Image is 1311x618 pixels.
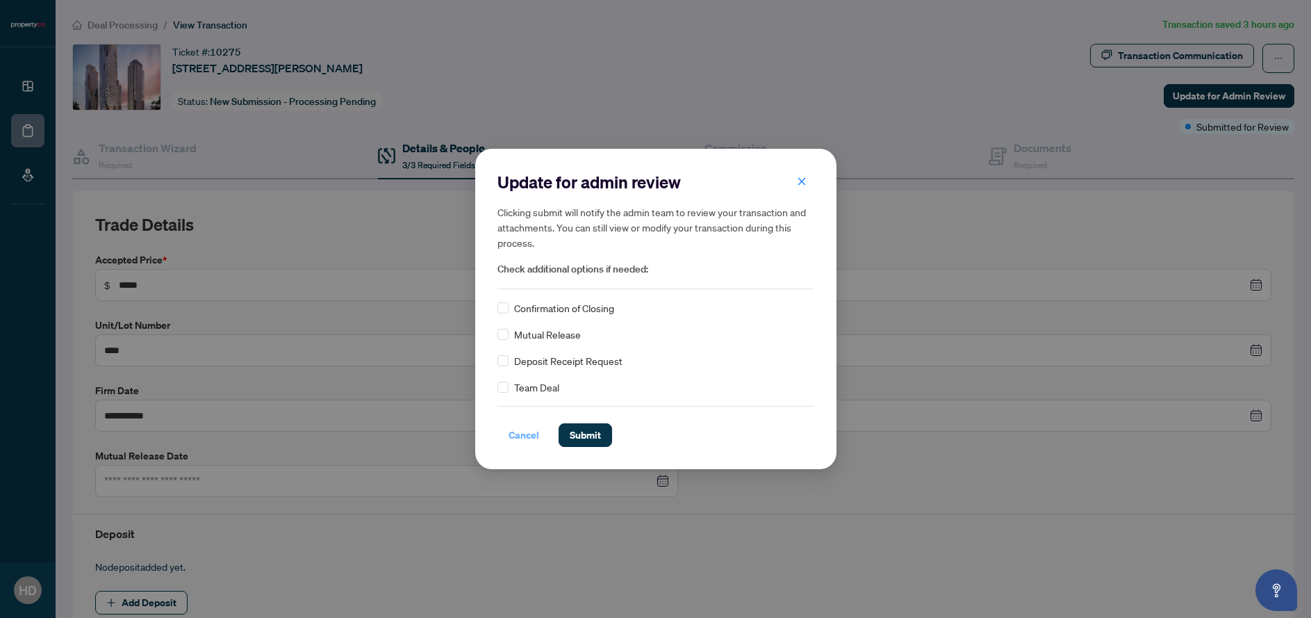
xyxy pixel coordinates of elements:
[497,423,550,447] button: Cancel
[514,380,559,395] span: Team Deal
[509,424,539,446] span: Cancel
[514,300,614,316] span: Confirmation of Closing
[1255,569,1297,611] button: Open asap
[497,204,814,250] h5: Clicking submit will notify the admin team to review your transaction and attachments. You can st...
[514,327,581,342] span: Mutual Release
[559,423,612,447] button: Submit
[570,424,601,446] span: Submit
[514,353,622,368] span: Deposit Receipt Request
[497,261,814,277] span: Check additional options if needed:
[497,171,814,193] h2: Update for admin review
[797,177,807,186] span: close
